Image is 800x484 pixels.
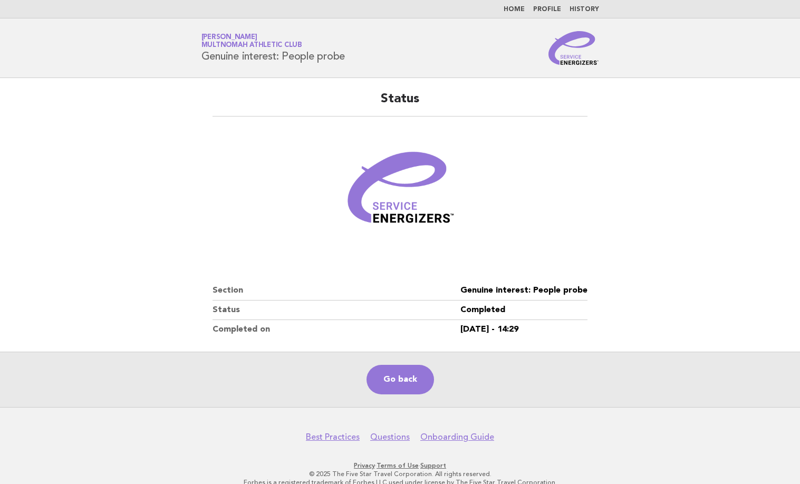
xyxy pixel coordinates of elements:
[420,432,494,442] a: Onboarding Guide
[504,6,525,13] a: Home
[460,301,587,320] dd: Completed
[213,91,587,117] h2: Status
[367,365,434,394] a: Go back
[548,31,599,65] img: Service Energizers
[337,129,464,256] img: Verified
[354,462,375,469] a: Privacy
[370,432,410,442] a: Questions
[213,281,460,301] dt: Section
[306,432,360,442] a: Best Practices
[201,42,302,49] span: Multnomah Athletic Club
[213,301,460,320] dt: Status
[201,34,345,62] h1: Genuine interest: People probe
[460,281,587,301] dd: Genuine interest: People probe
[533,6,561,13] a: Profile
[78,470,723,478] p: © 2025 The Five Star Travel Corporation. All rights reserved.
[570,6,599,13] a: History
[78,461,723,470] p: · ·
[460,320,587,339] dd: [DATE] - 14:29
[377,462,419,469] a: Terms of Use
[213,320,460,339] dt: Completed on
[420,462,446,469] a: Support
[201,34,302,49] a: [PERSON_NAME]Multnomah Athletic Club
